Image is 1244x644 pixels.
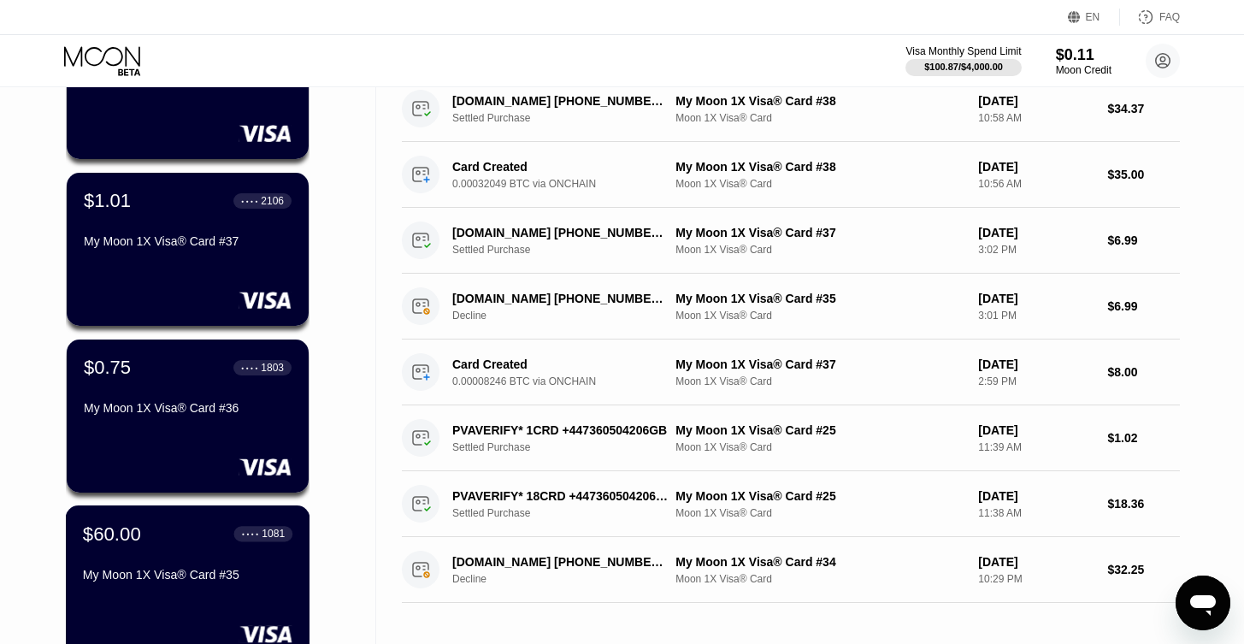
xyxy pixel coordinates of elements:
div: Moon 1X Visa® Card [675,441,964,453]
div: Settled Purchase [452,244,687,256]
div: [DOMAIN_NAME] [PHONE_NUMBER] US [452,292,670,305]
div: My Moon 1X Visa® Card #37 [84,234,292,248]
div: My Moon 1X Visa® Card #34 [675,555,964,569]
div: $18.36 [1108,497,1181,511]
div: $1.01● ● ● ●2106My Moon 1X Visa® Card #37 [67,173,309,326]
div: EN [1086,11,1100,23]
div: Visa Monthly Spend Limit [905,45,1021,57]
div: 1081 [262,528,285,540]
div: $6.99 [1108,299,1181,313]
div: 0.00032049 BTC via ONCHAIN [452,178,687,190]
div: [DATE] [978,226,1094,239]
div: [DOMAIN_NAME] [PHONE_NUMBER] US [452,94,670,108]
div: [DATE] [978,423,1094,437]
div: 10:29 PM [978,573,1094,585]
div: Card Created [452,357,670,371]
div: $100.87 / $4,000.00 [924,62,1003,72]
div: $35.00 [1108,168,1181,181]
div: $60.00 [83,523,141,545]
div: 2:59 PM [978,375,1094,387]
div: Card Created0.00008246 BTC via ONCHAINMy Moon 1X Visa® Card #37Moon 1X Visa® Card[DATE]2:59 PM$8.00 [402,340,1180,405]
div: Settled Purchase [452,507,687,519]
div: $32.25 [1108,563,1181,576]
div: Moon 1X Visa® Card [675,507,964,519]
div: FAQ [1120,9,1180,26]
div: ● ● ● ● [241,365,258,370]
div: My Moon 1X Visa® Card #37 [675,357,964,371]
div: Moon 1X Visa® Card [675,573,964,585]
div: [DOMAIN_NAME] [PHONE_NUMBER] US [452,226,670,239]
div: $0.75 [84,357,131,379]
div: $34.37 [1108,102,1181,115]
div: My Moon 1X Visa® Card #35 [83,568,292,582]
div: FAQ [1159,11,1180,23]
div: My Moon 1X Visa® Card #38 [675,94,964,108]
div: Card Created [452,160,670,174]
div: $1.02 [1108,431,1181,445]
div: $0.11Moon Credit [1056,46,1111,76]
div: Moon 1X Visa® Card [675,310,964,322]
div: $6.99 [1108,233,1181,247]
div: 0.00008246 BTC via ONCHAIN [452,375,687,387]
div: 10:58 AM [978,112,1094,124]
div: PVAVERIFY* 1CRD +447360504206GBSettled PurchaseMy Moon 1X Visa® Card #25Moon 1X Visa® Card[DATE]1... [402,405,1180,471]
div: [DATE] [978,160,1094,174]
div: EN [1068,9,1120,26]
div: 11:38 AM [978,507,1094,519]
div: My Moon 1X Visa® Card #25 [675,489,964,503]
div: 2106 [261,195,284,207]
div: [DATE] [978,357,1094,371]
div: PVAVERIFY* 18CRD +447360504206GBSettled PurchaseMy Moon 1X Visa® Card #25Moon 1X Visa® Card[DATE]... [402,471,1180,537]
div: Card Created0.00032049 BTC via ONCHAINMy Moon 1X Visa® Card #38Moon 1X Visa® Card[DATE]10:56 AM$3... [402,142,1180,208]
div: Settled Purchase [452,441,687,453]
div: [DOMAIN_NAME] [PHONE_NUMBER] USSettled PurchaseMy Moon 1X Visa® Card #37Moon 1X Visa® Card[DATE]3... [402,208,1180,274]
div: [DOMAIN_NAME] [PHONE_NUMBER] USDeclineMy Moon 1X Visa® Card #35Moon 1X Visa® Card[DATE]3:01 PM$6.99 [402,274,1180,340]
div: [DATE] [978,489,1094,503]
div: Visa Monthly Spend Limit$100.87/$4,000.00 [905,45,1021,76]
div: $0.75● ● ● ●1803My Moon 1X Visa® Card #36 [67,340,309,493]
div: [DATE] [978,94,1094,108]
div: My Moon 1X Visa® Card #25 [675,423,964,437]
div: My Moon 1X Visa® Card #37 [675,226,964,239]
iframe: Button to launch messaging window [1176,576,1230,630]
div: $1.01 [84,190,131,212]
div: Moon 1X Visa® Card [675,244,964,256]
div: Settled Purchase [452,112,687,124]
div: 11:39 AM [978,441,1094,453]
div: Moon 1X Visa® Card [675,375,964,387]
div: 3:01 PM [978,310,1094,322]
div: My Moon 1X Visa® Card #38 [675,160,964,174]
div: PVAVERIFY* 1CRD +447360504206GB [452,423,670,437]
div: Decline [452,310,687,322]
div: 10:56 AM [978,178,1094,190]
div: [DATE] [978,555,1094,569]
div: My Moon 1X Visa® Card #35 [675,292,964,305]
div: Moon 1X Visa® Card [675,112,964,124]
div: [DOMAIN_NAME] [PHONE_NUMBER] US [452,555,670,569]
div: My Moon 1X Visa® Card #36 [84,401,292,415]
div: PVAVERIFY* 18CRD +447360504206GB [452,489,670,503]
div: [DATE] [978,292,1094,305]
div: Moon Credit [1056,64,1111,76]
div: ● ● ● ● [241,198,258,204]
div: 1803 [261,362,284,374]
div: Decline [452,573,687,585]
div: 3:02 PM [978,244,1094,256]
div: $8.00 [1108,365,1181,379]
div: [DOMAIN_NAME] [PHONE_NUMBER] USSettled PurchaseMy Moon 1X Visa® Card #38Moon 1X Visa® Card[DATE]1... [402,76,1180,142]
div: ● ● ● ● [242,531,259,536]
div: Moon 1X Visa® Card [675,178,964,190]
div: [DOMAIN_NAME] [PHONE_NUMBER] USDeclineMy Moon 1X Visa® Card #34Moon 1X Visa® Card[DATE]10:29 PM$3... [402,537,1180,603]
div: $0.11 [1056,46,1111,64]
